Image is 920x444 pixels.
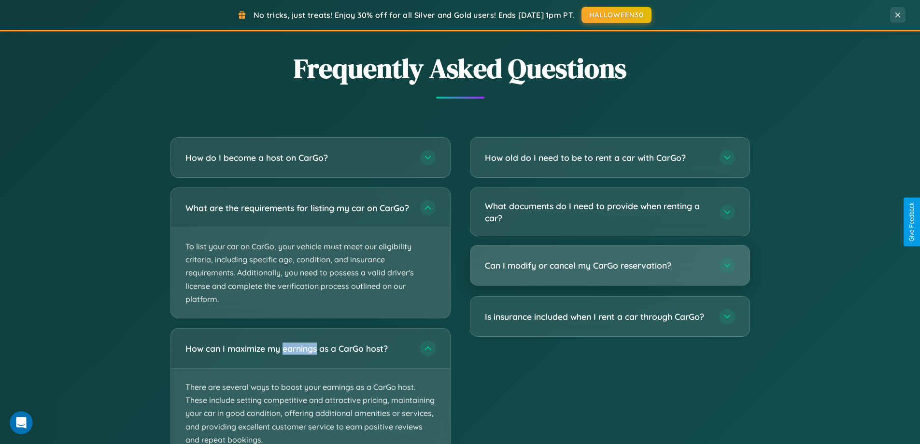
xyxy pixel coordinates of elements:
[485,152,710,164] h3: How old do I need to be to rent a car with CarGo?
[485,200,710,224] h3: What documents do I need to provide when renting a car?
[10,411,33,434] iframe: Intercom live chat
[185,202,410,214] h3: What are the requirements for listing my car on CarGo?
[185,152,410,164] h3: How do I become a host on CarGo?
[170,50,750,87] h2: Frequently Asked Questions
[254,10,574,20] span: No tricks, just treats! Enjoy 30% off for all Silver and Gold users! Ends [DATE] 1pm PT.
[908,202,915,242] div: Give Feedback
[171,228,450,318] p: To list your car on CarGo, your vehicle must meet our eligibility criteria, including specific ag...
[485,311,710,323] h3: Is insurance included when I rent a car through CarGo?
[185,343,410,355] h3: How can I maximize my earnings as a CarGo host?
[581,7,651,23] button: HALLOWEEN30
[485,259,710,272] h3: Can I modify or cancel my CarGo reservation?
